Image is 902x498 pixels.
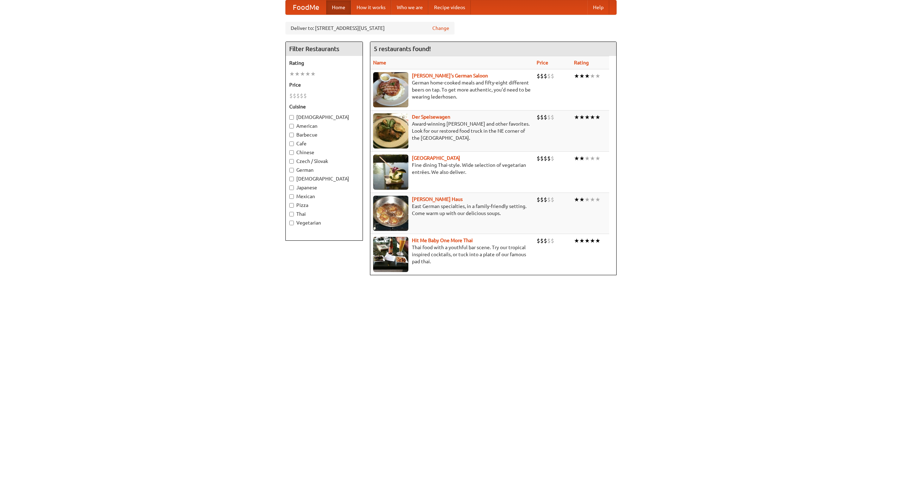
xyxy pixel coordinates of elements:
label: [DEMOGRAPHIC_DATA] [289,114,359,121]
h5: Price [289,81,359,88]
a: Home [326,0,351,14]
label: [DEMOGRAPHIC_DATA] [289,175,359,182]
li: ★ [289,70,295,78]
p: East German specialties, in a family-friendly setting. Come warm up with our delicious soups. [373,203,531,217]
li: ★ [574,237,579,245]
li: $ [540,196,544,203]
label: Barbecue [289,131,359,138]
li: $ [547,237,551,245]
h5: Cuisine [289,103,359,110]
input: Czech / Slovak [289,159,294,164]
li: ★ [295,70,300,78]
input: Barbecue [289,133,294,137]
li: $ [296,92,300,100]
li: ★ [585,237,590,245]
li: $ [544,196,547,203]
li: ★ [595,237,600,245]
li: $ [537,113,540,121]
a: Recipe videos [428,0,471,14]
label: Vegetarian [289,219,359,226]
li: ★ [300,70,305,78]
img: babythai.jpg [373,237,408,272]
li: $ [303,92,307,100]
li: $ [540,72,544,80]
li: $ [293,92,296,100]
label: Czech / Slovak [289,158,359,165]
li: ★ [585,155,590,162]
li: ★ [595,72,600,80]
li: $ [544,113,547,121]
input: German [289,168,294,172]
li: $ [551,237,554,245]
label: Chinese [289,149,359,156]
li: $ [547,196,551,203]
input: [DEMOGRAPHIC_DATA] [289,115,294,120]
li: ★ [579,113,585,121]
h4: Filter Restaurants [286,42,363,56]
li: ★ [574,113,579,121]
li: $ [540,237,544,245]
li: $ [300,92,303,100]
img: satay.jpg [373,155,408,190]
label: Thai [289,210,359,218]
li: ★ [595,155,600,162]
li: $ [537,196,540,203]
li: ★ [585,196,590,203]
b: [GEOGRAPHIC_DATA] [412,155,460,161]
li: ★ [590,196,595,203]
li: ★ [579,196,585,203]
input: Vegetarian [289,221,294,225]
li: ★ [590,237,595,245]
label: Mexican [289,193,359,200]
li: ★ [590,113,595,121]
li: ★ [590,72,595,80]
p: German home-cooked meals and fifty-eight different beers on tap. To get more authentic, you'd nee... [373,79,531,100]
input: [DEMOGRAPHIC_DATA] [289,177,294,181]
li: ★ [305,70,310,78]
a: Der Speisewagen [412,114,450,120]
li: ★ [585,72,590,80]
b: Hit Me Baby One More Thai [412,238,473,243]
a: FoodMe [286,0,326,14]
input: Mexican [289,194,294,199]
li: $ [547,72,551,80]
li: $ [544,155,547,162]
li: ★ [579,237,585,245]
li: $ [551,155,554,162]
div: Deliver to: [STREET_ADDRESS][US_STATE] [285,22,455,34]
p: Award-winning [PERSON_NAME] and other favorites. Look for our restored food truck in the NE corne... [373,120,531,141]
li: $ [540,155,544,162]
label: German [289,166,359,174]
p: Fine dining Thai-style. Wide selection of vegetarian entrées. We also deliver. [373,162,531,176]
a: Help [587,0,609,14]
a: Price [537,60,548,65]
a: [PERSON_NAME]'s German Saloon [412,73,488,78]
li: $ [537,155,540,162]
a: Change [432,25,449,32]
label: Cafe [289,140,359,147]
p: Thai food with a youthful bar scene. Try our tropical inspired cocktails, or tuck into a plate of... [373,244,531,265]
a: [PERSON_NAME] Haus [412,196,463,202]
img: kohlhaus.jpg [373,196,408,231]
li: $ [540,113,544,121]
li: ★ [574,155,579,162]
img: esthers.jpg [373,72,408,107]
input: Pizza [289,203,294,208]
a: Rating [574,60,589,65]
li: $ [544,237,547,245]
li: ★ [585,113,590,121]
a: Who we are [391,0,428,14]
li: $ [551,196,554,203]
li: $ [544,72,547,80]
a: How it works [351,0,391,14]
input: Japanese [289,185,294,190]
label: American [289,122,359,130]
li: ★ [574,72,579,80]
input: Cafe [289,141,294,146]
ng-pluralize: 5 restaurants found! [374,45,431,52]
li: $ [289,92,293,100]
li: $ [537,72,540,80]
